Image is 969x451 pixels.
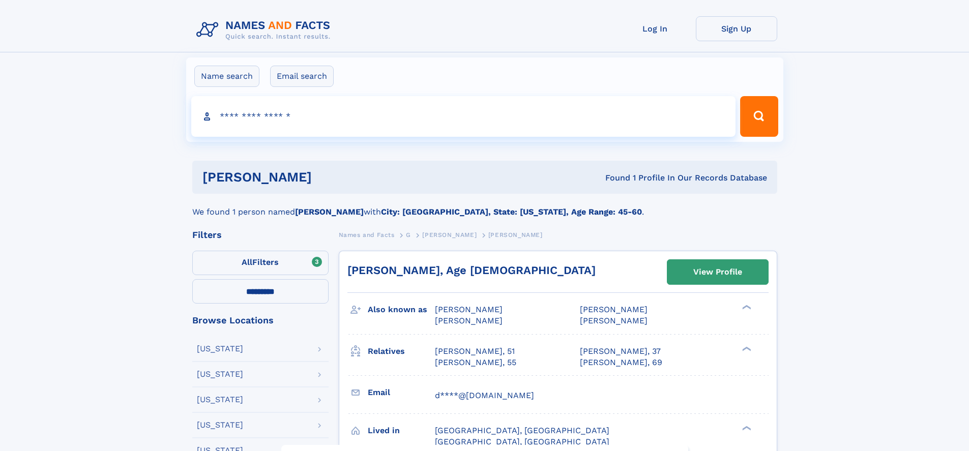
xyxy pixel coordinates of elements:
[580,305,648,314] span: [PERSON_NAME]
[406,231,411,238] span: G
[192,230,329,239] div: Filters
[347,264,596,277] a: [PERSON_NAME], Age [DEMOGRAPHIC_DATA]
[667,260,768,284] a: View Profile
[422,228,477,241] a: [PERSON_NAME]
[197,370,243,378] div: [US_STATE]
[580,316,648,325] span: [PERSON_NAME]
[368,384,435,401] h3: Email
[693,260,742,284] div: View Profile
[242,257,252,267] span: All
[192,194,777,218] div: We found 1 person named with .
[406,228,411,241] a: G
[740,304,752,311] div: ❯
[435,357,516,368] a: [PERSON_NAME], 55
[368,422,435,439] h3: Lived in
[696,16,777,41] a: Sign Up
[192,316,329,325] div: Browse Locations
[435,437,609,446] span: [GEOGRAPHIC_DATA], [GEOGRAPHIC_DATA]
[202,171,459,184] h1: [PERSON_NAME]
[381,207,642,217] b: City: [GEOGRAPHIC_DATA], State: [US_STATE], Age Range: 45-60
[435,346,515,357] a: [PERSON_NAME], 51
[488,231,543,238] span: [PERSON_NAME]
[435,426,609,435] span: [GEOGRAPHIC_DATA], [GEOGRAPHIC_DATA]
[197,396,243,404] div: [US_STATE]
[580,346,661,357] a: [PERSON_NAME], 37
[191,96,736,137] input: search input
[197,421,243,429] div: [US_STATE]
[270,66,334,87] label: Email search
[192,251,329,275] label: Filters
[740,425,752,431] div: ❯
[435,305,503,314] span: [PERSON_NAME]
[614,16,696,41] a: Log In
[458,172,767,184] div: Found 1 Profile In Our Records Database
[580,357,662,368] a: [PERSON_NAME], 69
[422,231,477,238] span: [PERSON_NAME]
[192,16,339,44] img: Logo Names and Facts
[740,96,778,137] button: Search Button
[435,316,503,325] span: [PERSON_NAME]
[368,301,435,318] h3: Also known as
[740,345,752,352] div: ❯
[194,66,259,87] label: Name search
[197,345,243,353] div: [US_STATE]
[368,343,435,360] h3: Relatives
[295,207,364,217] b: [PERSON_NAME]
[339,228,395,241] a: Names and Facts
